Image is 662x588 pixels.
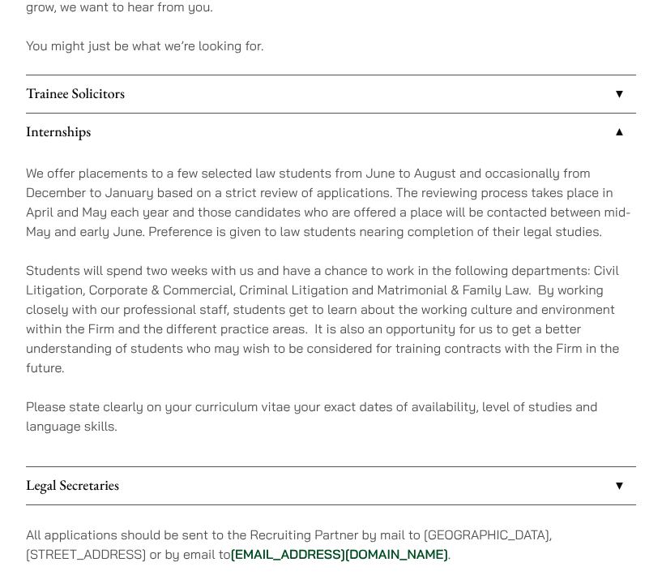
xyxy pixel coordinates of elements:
a: Internships [26,114,636,151]
p: Students will spend two weeks with us and have a chance to work in the following departments: Civ... [26,260,636,377]
a: [EMAIL_ADDRESS][DOMAIN_NAME] [231,546,448,562]
p: All applications should be sent to the Recruiting Partner by mail to [GEOGRAPHIC_DATA], [STREET_A... [26,525,636,564]
p: You might just be what we’re looking for. [26,36,636,55]
a: Legal Secretaries [26,467,636,504]
p: Please state clearly on your curriculum vitae your exact dates of availability, level of studies ... [26,397,636,436]
p: We offer placements to a few selected law students from June to August and occasionally from Dece... [26,163,636,241]
div: Internships [26,151,636,466]
a: Trainee Solicitors [26,75,636,113]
